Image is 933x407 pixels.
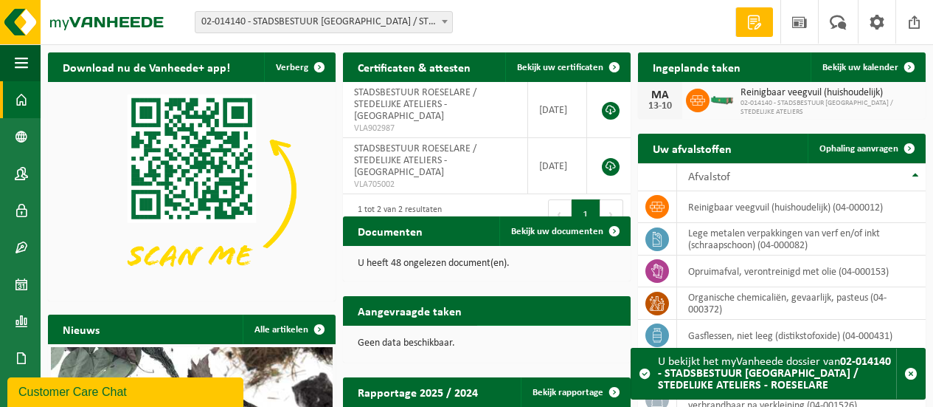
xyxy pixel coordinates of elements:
[548,199,572,229] button: Previous
[354,179,517,191] span: VLA705002
[688,171,730,183] span: Afvalstof
[638,134,746,163] h2: Uw afvalstoffen
[350,198,442,230] div: 1 tot 2 van 2 resultaten
[638,52,755,81] h2: Ingeplande taken
[343,216,437,245] h2: Documenten
[7,374,246,407] iframe: chat widget
[243,315,334,344] a: Alle artikelen
[822,63,898,72] span: Bekijk uw kalender
[811,52,924,82] a: Bekijk uw kalender
[521,377,629,407] a: Bekijk rapportage
[511,227,603,236] span: Bekijk uw documenten
[48,52,245,81] h2: Download nu de Vanheede+ app!
[505,52,629,82] a: Bekijk uw certificaten
[499,216,629,246] a: Bekijk uw documenten
[600,199,623,229] button: Next
[528,138,586,194] td: [DATE]
[808,134,924,163] a: Ophaling aanvragen
[645,101,675,112] div: 13-10
[677,287,926,320] td: organische chemicaliën, gevaarlijk, pasteus (04-000372)
[645,89,675,101] div: MA
[517,63,603,72] span: Bekijk uw certificaten
[572,199,600,229] button: 1
[819,144,898,154] span: Ophaling aanvragen
[354,123,517,134] span: VLA902987
[354,87,476,122] span: STADSBESTUUR ROESELARE / STEDELIJKE ATELIERS - [GEOGRAPHIC_DATA]
[48,82,336,298] img: Download de VHEPlus App
[740,99,918,117] span: 02-014140 - STADSBESTUUR [GEOGRAPHIC_DATA] / STEDELIJKE ATELIERS
[358,259,616,269] p: U heeft 48 ongelezen document(en).
[528,82,586,138] td: [DATE]
[677,256,926,287] td: opruimafval, verontreinigd met olie (04-000153)
[195,11,453,33] span: 02-014140 - STADSBESTUUR ROESELARE / STEDELIJKE ATELIERS - ROESELARE
[710,92,735,106] img: HK-XC-10-GN-00
[740,87,918,99] span: Reinigbaar veegvuil (huishoudelijk)
[48,315,114,343] h2: Nieuws
[195,12,452,33] span: 02-014140 - STADSBESTUUR ROESELARE / STEDELIJKE ATELIERS - ROESELARE
[343,377,493,406] h2: Rapportage 2025 / 2024
[677,320,926,352] td: gasflessen, niet leeg (distikstofoxide) (04-000431)
[343,52,485,81] h2: Certificaten & attesten
[264,52,334,82] button: Verberg
[677,223,926,256] td: lege metalen verpakkingen van verf en/of inkt (schraapschoon) (04-000082)
[677,191,926,223] td: reinigbaar veegvuil (huishoudelijk) (04-000012)
[276,63,308,72] span: Verberg
[354,143,476,178] span: STADSBESTUUR ROESELARE / STEDELIJKE ATELIERS - [GEOGRAPHIC_DATA]
[358,338,616,349] p: Geen data beschikbaar.
[658,349,896,399] div: U bekijkt het myVanheede dossier van
[658,356,891,391] strong: 02-014140 - STADSBESTUUR [GEOGRAPHIC_DATA] / STEDELIJKE ATELIERS - ROESELARE
[343,296,476,325] h2: Aangevraagde taken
